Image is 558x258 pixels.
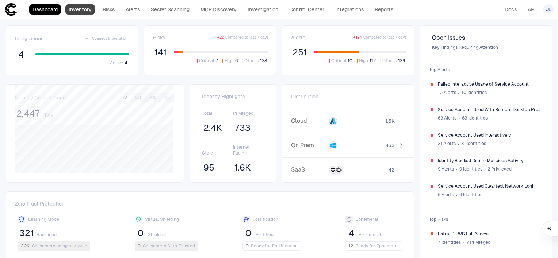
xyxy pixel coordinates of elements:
[253,216,278,222] span: Fortification
[202,93,264,100] span: Identity Highlights
[462,115,488,121] span: 63 Identities
[438,183,542,189] span: Service Account Used Cleartext Network Login
[234,122,251,133] span: 733
[425,212,547,227] span: Top Risks
[145,216,179,222] span: Virtual Shielding
[438,81,542,87] span: Failed Interactive Usage of Service Account
[195,58,219,64] button: Critical7
[355,243,399,249] span: Ready for Ephemeral
[19,228,34,239] span: 321
[202,162,216,173] button: 95
[15,94,66,101] span: Identity Growth Trend
[18,49,24,60] span: 4
[371,4,397,15] a: Reports
[138,228,144,239] span: 0
[132,94,145,101] button: 30D
[293,47,307,58] span: 251
[153,34,165,41] span: Risks
[245,228,251,239] span: 0
[202,122,223,134] button: 2.4K
[425,62,547,77] span: Top Alerts
[459,166,482,172] span: 9 Identities
[353,35,362,40] span: + 124
[242,241,301,251] button: 0Ready for Fortification
[197,4,240,15] a: MCP Discovery
[217,35,224,40] span: + 22
[359,232,381,238] span: Ephemeral
[16,108,40,119] span: 2,447
[251,243,298,249] span: Ready for Fortification
[459,192,482,198] span: 6 Identities
[161,94,174,101] button: All
[135,227,146,239] button: 0
[484,164,486,175] span: ∙
[455,164,458,175] span: ∙
[106,60,129,66] button: Active4
[355,58,377,64] button: High112
[291,166,326,173] span: SaaS
[291,47,308,58] button: 251
[202,150,233,156] span: Stale
[122,4,143,15] a: Alerts
[199,58,214,64] span: Critical
[65,4,95,15] a: Inventory
[432,34,540,42] span: Open Issues
[29,4,61,15] a: Dashboard
[438,166,454,172] span: 9 Alerts
[15,49,27,60] button: 4
[438,192,454,198] span: 6 Alerts
[438,107,542,113] span: Service Account Used With Remote Desktop Protocol
[438,132,542,138] span: Service Account Used Interactively
[28,216,59,222] span: Learning Mode
[148,232,166,238] span: Shielded
[215,58,218,64] span: 7
[235,58,238,64] span: 6
[15,35,43,42] span: Integrations
[15,200,405,210] span: Zero Trust Protection
[118,94,131,101] button: 7D
[203,122,222,133] span: 2.4K
[349,243,353,249] span: 12
[524,4,539,15] a: API
[225,35,268,40] span: Compared to last 7 days
[110,60,123,66] span: Active
[18,227,35,239] button: 321
[92,36,127,41] span: Connect Integration
[458,113,460,124] span: ∙
[462,90,487,95] span: 10 Identities
[458,87,460,98] span: ∙
[221,58,239,64] button: High6
[256,232,274,238] span: Fortified
[438,115,456,121] span: 63 Alerts
[345,227,357,239] button: 4
[466,239,490,245] span: 7 Privileged
[363,35,406,40] span: Compared to last 7 days
[291,34,305,41] span: Alerts
[203,162,214,173] span: 95
[291,142,326,149] span: On Prem
[438,158,542,164] span: Identity Blocked Due to Malicious Activity
[488,166,512,172] span: 2 Privileged
[246,243,249,249] span: 0
[359,58,368,64] span: High
[286,4,328,15] a: Control Center
[328,58,354,64] button: Critical10
[438,239,461,245] span: 7 Identities
[225,58,234,64] span: High
[99,4,118,15] a: Risks
[291,117,326,125] span: Cloud
[462,237,465,248] span: ∙
[37,232,57,238] span: Baselined
[349,228,354,239] span: 4
[438,231,542,237] span: Entra ID EWS Full Access
[385,142,395,149] span: 863
[432,44,540,50] span: Key Findings Requiring Attention
[457,138,460,149] span: ∙
[385,118,395,124] span: 1.5K
[546,7,551,12] span: JL
[234,162,251,173] span: 1.6K
[348,58,352,64] span: 10
[244,4,282,15] a: Investigation
[233,144,264,156] span: Internet Facing
[125,60,127,66] span: 4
